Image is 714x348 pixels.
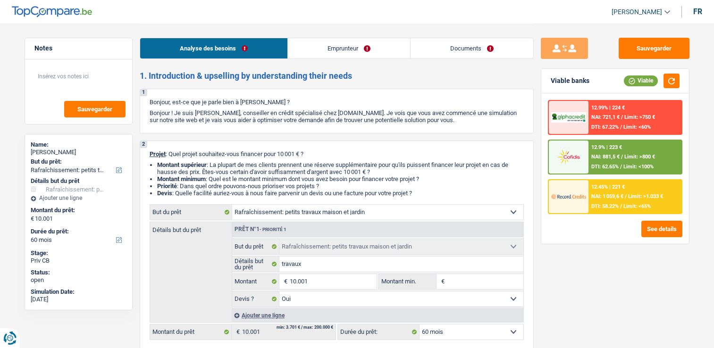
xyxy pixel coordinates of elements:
[232,239,280,254] label: But du prêt
[551,112,586,123] img: AlphaCredit
[157,190,172,197] span: Devis
[628,193,663,199] span: Limit: >1.033 €
[150,205,232,220] label: But du prêt
[623,124,651,130] span: Limit: <60%
[31,296,126,303] div: [DATE]
[338,324,420,340] label: Durée du prêt:
[623,203,651,209] span: Limit: <65%
[31,249,126,257] div: Stage:
[232,308,523,322] div: Ajouter une ligne
[12,6,92,17] img: TopCompare Logo
[150,109,524,124] p: Bonjour ! Je suis [PERSON_NAME], conseiller en crédit spécialisé chez [DOMAIN_NAME]. Je vois que ...
[31,141,126,149] div: Name:
[591,164,619,170] span: DTI: 62.65%
[619,38,689,59] button: Sauvegarder
[31,207,125,214] label: Montant du prêt:
[612,8,662,16] span: [PERSON_NAME]
[232,226,289,232] div: Prêt n°1
[623,164,654,170] span: Limit: <100%
[279,274,290,289] span: €
[157,161,524,175] li: : La plupart de mes clients prennent une réserve supplémentaire pour qu'ils puissent financer leu...
[31,195,126,201] div: Ajouter une ligne
[150,150,166,157] span: Projet
[157,190,524,197] li: : Quelle facilité auriez-vous à nous faire parvenir un devis ou une facture pour votre projet ?
[437,274,447,289] span: €
[157,175,524,182] li: : Quel est le montant minimum dont vous avez besoin pour financer votre projet ?
[31,257,126,265] div: Priv CB
[277,325,333,330] div: min: 3.701 € / max: 200.000 €
[31,269,126,276] div: Status:
[232,291,280,307] label: Devis ?
[34,44,123,52] h5: Notes
[31,228,125,235] label: Durée du prêt:
[288,38,410,58] a: Emprunteur
[621,154,623,160] span: /
[591,124,619,130] span: DTI: 67.22%
[140,38,287,58] a: Analyse des besoins
[620,203,622,209] span: /
[624,154,655,160] span: Limit: >800 €
[591,193,623,199] span: NAI: 1 059,6 €
[140,141,147,148] div: 2
[232,257,280,272] label: Détails but du prêt
[140,89,147,96] div: 1
[157,175,206,182] strong: Montant minimum
[641,221,682,237] button: See details
[591,105,625,111] div: 12.99% | 224 €
[64,101,126,117] button: Sauvegarder
[411,38,533,58] a: Documents
[150,99,524,106] p: Bonjour, est-ce que je parle bien à [PERSON_NAME] ?
[620,124,622,130] span: /
[551,148,586,166] img: Cofidis
[379,274,437,289] label: Montant min.
[140,71,534,81] h2: 1. Introduction & upselling by understanding their needs
[591,144,622,150] div: 12.9% | 223 €
[31,158,125,166] label: But du prêt:
[232,324,242,340] span: €
[157,161,207,168] strong: Montant supérieur
[150,150,524,157] p: : Quel projet souhaitez-vous financer pour 10 001 € ?
[31,276,126,284] div: open
[260,227,286,232] span: - Priorité 1
[591,154,620,160] span: NAI: 881,5 €
[157,182,177,190] strong: Priorité
[620,164,622,170] span: /
[621,114,623,120] span: /
[77,106,112,112] span: Sauvegarder
[31,288,126,296] div: Simulation Date:
[31,149,126,156] div: [PERSON_NAME]
[693,7,702,16] div: fr
[624,75,658,86] div: Viable
[604,4,670,20] a: [PERSON_NAME]
[150,222,232,233] label: Détails but du prêt
[551,77,589,85] div: Viable banks
[591,203,619,209] span: DTI: 58.22%
[150,324,232,340] label: Montant du prêt
[31,215,34,223] span: €
[157,182,524,190] li: : Dans quel ordre pouvons-nous prioriser vos projets ?
[591,184,625,190] div: 12.45% | 221 €
[591,114,620,120] span: NAI: 721,1 €
[232,274,280,289] label: Montant
[624,114,655,120] span: Limit: >750 €
[625,193,627,199] span: /
[31,177,126,185] div: Détails but du prêt
[551,188,586,205] img: Record Credits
